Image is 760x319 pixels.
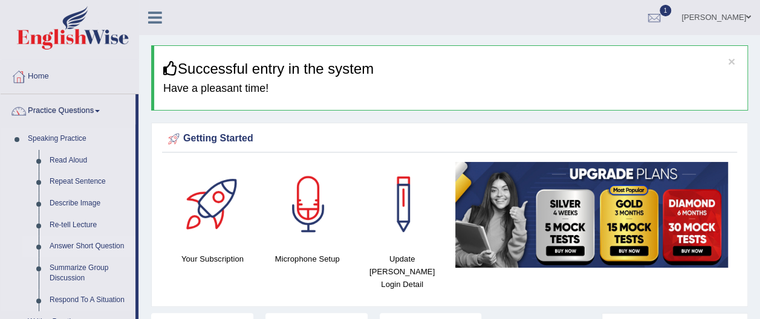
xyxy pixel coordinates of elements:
h4: Microphone Setup [266,253,349,265]
span: 1 [660,5,672,16]
a: Practice Questions [1,94,135,124]
a: Describe Image [44,193,135,214]
img: small5.jpg [455,162,728,267]
h3: Successful entry in the system [163,61,738,77]
a: Re-tell Lecture [44,214,135,236]
h4: Have a pleasant time! [163,83,738,95]
h4: Your Subscription [171,253,254,265]
a: Read Aloud [44,150,135,172]
a: Respond To A Situation [44,289,135,311]
div: Getting Started [165,130,734,148]
a: Answer Short Question [44,236,135,257]
h4: Update [PERSON_NAME] Login Detail [361,253,444,291]
a: Summarize Group Discussion [44,257,135,289]
a: Home [1,60,138,90]
button: × [728,55,735,68]
a: Repeat Sentence [44,171,135,193]
a: Speaking Practice [22,128,135,150]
